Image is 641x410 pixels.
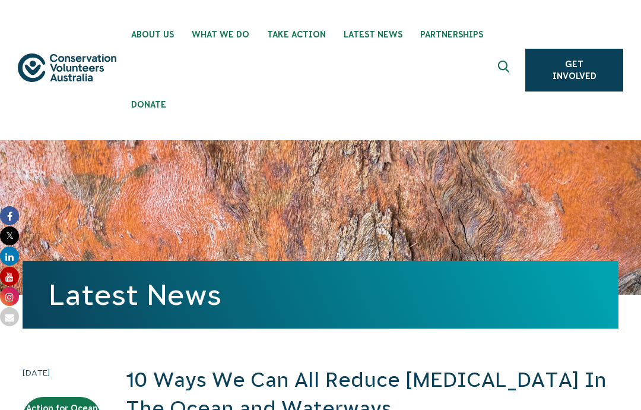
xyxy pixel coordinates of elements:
[498,61,513,80] span: Expand search box
[420,30,483,39] span: Partnerships
[267,30,326,39] span: Take Action
[49,279,221,311] a: Latest News
[131,100,166,109] span: Donate
[192,30,249,39] span: What We Do
[18,53,116,82] img: logo.svg
[491,56,519,84] button: Expand search box Close search box
[131,30,174,39] span: About Us
[23,366,101,379] time: [DATE]
[344,30,402,39] span: Latest News
[525,49,623,92] a: Get Involved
